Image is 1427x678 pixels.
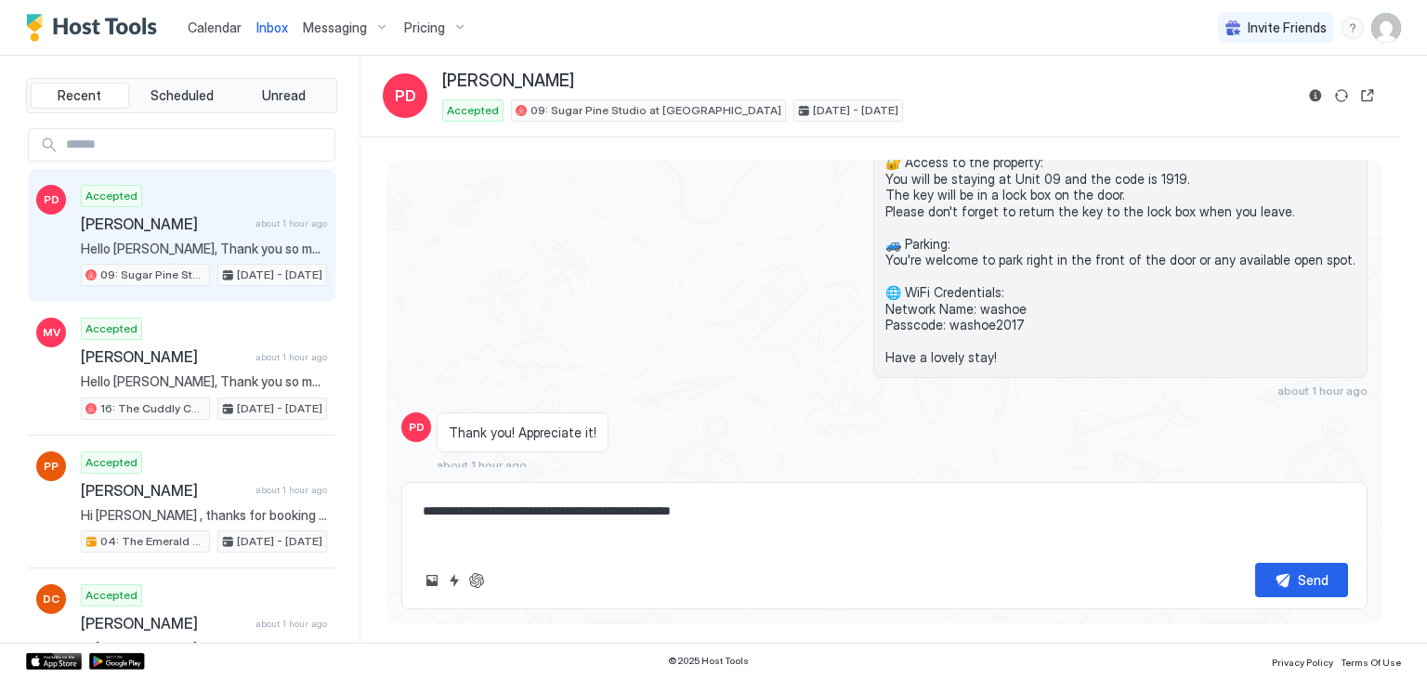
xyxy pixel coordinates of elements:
span: [DATE] - [DATE] [237,533,322,550]
button: Open reservation [1356,85,1379,107]
button: ChatGPT Auto Reply [465,569,488,592]
span: Hi [PERSON_NAME], thanks for booking your stay with us! Details of your Booking: 📍 [STREET_ADDRES... [885,41,1355,366]
div: tab-group [26,78,337,113]
span: about 1 hour ago [437,458,527,472]
span: DC [43,591,59,607]
span: about 1 hour ago [255,618,327,630]
span: [DATE] - [DATE] [813,102,898,119]
span: Recent [58,87,101,104]
a: Privacy Policy [1272,651,1333,671]
span: 09: Sugar Pine Studio at [GEOGRAPHIC_DATA] [530,102,781,119]
span: [PERSON_NAME] [81,614,248,632]
span: PD [409,419,425,436]
a: Terms Of Use [1341,651,1401,671]
a: Inbox [256,18,288,37]
span: Accepted [85,188,137,204]
button: Sync reservation [1330,85,1353,107]
div: menu [1342,17,1364,39]
button: Quick reply [443,569,465,592]
span: about 1 hour ago [1277,384,1368,398]
a: Calendar [188,18,242,37]
span: Thank you! Appreciate it! [449,424,596,441]
span: Accepted [85,320,137,337]
button: Send [1255,563,1348,597]
span: Accepted [447,102,499,119]
span: about 1 hour ago [255,217,327,229]
button: Scheduled [133,83,231,109]
span: 04: The Emerald Bay Pet Friendly Studio [100,533,205,550]
span: [DATE] - [DATE] [237,400,322,417]
span: [DATE] - [DATE] [237,267,322,283]
span: Calendar [188,20,242,35]
a: App Store [26,653,82,670]
span: Scheduled [151,87,214,104]
span: Invite Friends [1248,20,1327,36]
a: Host Tools Logo [26,14,165,42]
span: about 1 hour ago [255,484,327,496]
span: [PERSON_NAME] [442,71,574,92]
span: about 1 hour ago [255,351,327,363]
span: [PERSON_NAME] [81,347,248,366]
input: Input Field [59,129,334,161]
span: 16: The Cuddly Cub Studio [100,400,205,417]
span: Hi [PERSON_NAME], thanks for booking your stay with us! Details of your Booking: 📍 [STREET_ADDRES... [81,640,327,657]
span: Inbox [256,20,288,35]
button: Reservation information [1304,85,1327,107]
span: [PERSON_NAME] [81,481,248,500]
span: Hello [PERSON_NAME], Thank you so much for your booking! We'll send the check-in instructions [DA... [81,241,327,257]
span: Accepted [85,454,137,471]
span: Hi [PERSON_NAME] , thanks for booking your stay with us! Details of your Booking: 📍 [STREET_ADDRE... [81,507,327,524]
a: Google Play Store [89,653,145,670]
div: User profile [1371,13,1401,43]
span: Terms Of Use [1341,657,1401,668]
div: Send [1298,570,1329,590]
span: Unread [262,87,306,104]
span: PP [44,458,59,475]
span: Hello [PERSON_NAME], Thank you so much for your booking! We'll send the check-in instructions on ... [81,373,327,390]
span: [PERSON_NAME] [81,215,248,233]
span: 09: Sugar Pine Studio at [GEOGRAPHIC_DATA] [100,267,205,283]
button: Unread [234,83,333,109]
span: MV [43,324,60,341]
span: Pricing [404,20,445,36]
span: Accepted [85,587,137,604]
span: Privacy Policy [1272,657,1333,668]
span: © 2025 Host Tools [668,655,749,667]
button: Upload image [421,569,443,592]
span: PD [44,191,59,208]
span: Messaging [303,20,367,36]
span: PD [395,85,416,107]
button: Recent [31,83,129,109]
